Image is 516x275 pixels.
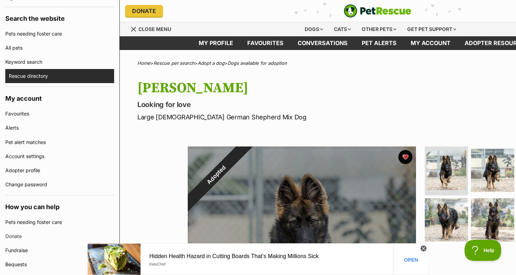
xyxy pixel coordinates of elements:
div: Adopted [172,130,261,219]
a: PetRescue [344,4,411,18]
a: Adopter profile [5,163,114,177]
a: Pet alerts [355,36,404,50]
img: Photo of Ariel [427,150,466,190]
a: Favourites [5,107,114,121]
a: ad [0,0,5,5]
img: Photo of Ariel [425,198,468,242]
a: Fundraise [5,243,114,257]
a: Adopt a dog [198,60,224,66]
div: Get pet support [402,22,461,36]
a: Menu [130,22,176,35]
a: All pets [5,41,114,55]
div: Other pets [357,22,401,36]
h1: [PERSON_NAME] [137,80,434,96]
a: Alerts [5,121,114,135]
iframe: Help Scout Beacon - Open [465,240,502,261]
div: Dogs [300,22,328,36]
a: Donate [5,229,114,243]
a: Favourites [240,36,291,50]
p: Looking for love [137,100,434,110]
img: Photo of Ariel [471,149,514,192]
p: Large [DEMOGRAPHIC_DATA] German Shepherd Mix Dog [137,112,434,122]
span: Hidden Health Hazard in Cutting Boards That’s Making Millions Sick [62,8,268,17]
a: Donate [125,5,163,17]
h4: How you can help [5,195,114,215]
span: Close menu [138,26,171,32]
a: Rescue directory [9,69,114,83]
a: Pet alert matches [5,135,114,149]
a: My profile [192,36,240,50]
div: Cats [329,22,356,36]
a: Pets needing foster care [5,215,114,229]
h4: Search the website [5,7,114,27]
img: Hidden Health Hazard in Cutting Boards That’s Making Millions Sick [0,0,53,31]
a: Keyword search [5,55,114,69]
div: OPEN [317,14,331,19]
a: Bequests [5,257,114,271]
a: Hidden Health Hazard in Cutting Boards That’s Making Millions Sick KatuChefOPEN [0,0,341,31]
h4: My account [5,87,114,107]
a: Change password [5,177,114,192]
span: KatuChef [62,19,251,23]
a: Dogs available for adoption [228,60,287,66]
a: Rescue pet search [154,60,194,66]
a: My account [404,36,458,50]
a: conversations [291,36,355,50]
a: Home [137,60,150,66]
img: logo-e224e6f780fb5917bec1dbf3a21bbac754714ae5b6737aabdf751b685950b380.svg [344,4,411,18]
a: Account settings [5,149,114,163]
button: favourite [398,150,412,164]
a: Pets needing foster care [5,27,114,41]
img: Photo of Ariel [471,198,514,242]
